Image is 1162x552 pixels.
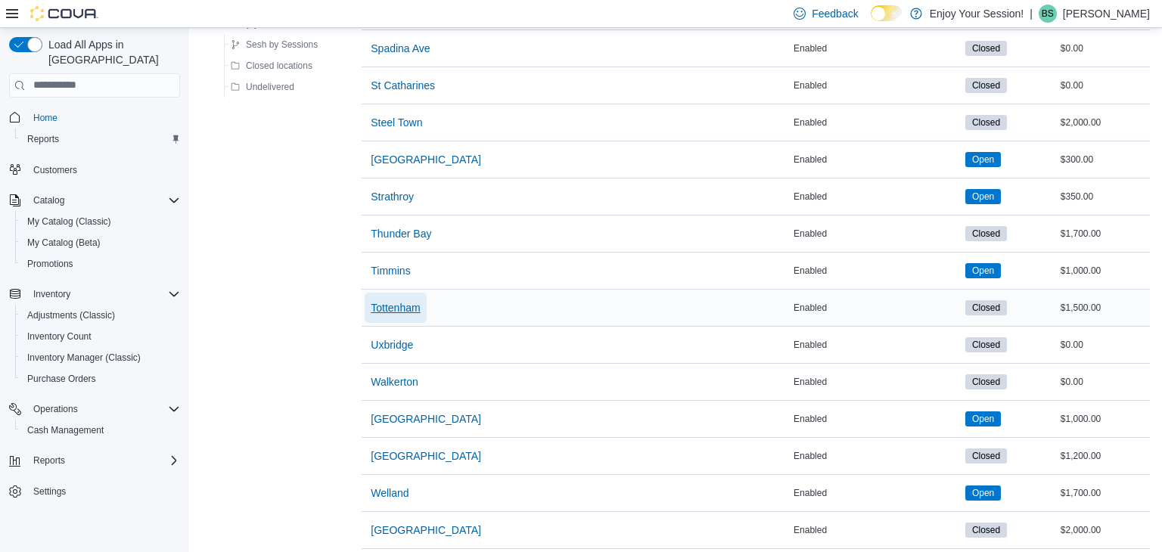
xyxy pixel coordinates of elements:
[965,411,1001,426] span: Open
[371,78,435,93] span: St Catharines
[791,410,962,428] div: Enabled
[27,482,180,501] span: Settings
[972,486,994,500] span: Open
[972,227,1000,240] span: Closed
[27,424,104,436] span: Cash Management
[965,189,1001,204] span: Open
[3,398,186,420] button: Operations
[3,450,186,471] button: Reports
[21,255,180,273] span: Promotions
[365,256,416,286] button: Timmins
[965,485,1001,501] span: Open
[27,451,180,470] span: Reports
[1058,262,1150,280] div: $1,000.00
[965,152,1001,167] span: Open
[3,284,186,305] button: Inventory
[27,400,84,418] button: Operations
[791,447,962,465] div: Enabled
[965,523,1007,538] span: Closed
[365,404,487,434] button: [GEOGRAPHIC_DATA]
[21,234,180,252] span: My Catalog (Beta)
[27,133,59,145] span: Reports
[21,349,147,367] a: Inventory Manager (Classic)
[33,164,77,176] span: Customers
[791,113,962,132] div: Enabled
[972,190,994,203] span: Open
[1058,188,1150,206] div: $350.00
[27,109,64,127] a: Home
[371,485,409,501] span: Welland
[371,189,414,204] span: Strathroy
[225,77,300,95] button: Undelivered
[1058,76,1150,95] div: $0.00
[1058,225,1150,243] div: $1,700.00
[371,41,430,56] span: Spadina Ave
[365,33,436,64] button: Spadina Ave
[791,76,962,95] div: Enabled
[225,56,318,74] button: Closed locations
[21,212,180,231] span: My Catalog (Classic)
[965,448,1007,464] span: Closed
[42,37,180,67] span: Load All Apps in [GEOGRAPHIC_DATA]
[21,306,180,324] span: Adjustments (Classic)
[15,420,186,441] button: Cash Management
[365,219,437,249] button: Thunder Bay
[1063,5,1150,23] p: [PERSON_NAME]
[791,336,962,354] div: Enabled
[371,115,422,130] span: Steel Town
[371,374,418,389] span: Walkerton
[33,403,78,415] span: Operations
[371,226,431,241] span: Thunder Bay
[1058,521,1150,539] div: $2,000.00
[812,6,858,21] span: Feedback
[365,70,441,101] button: St Catharines
[21,255,79,273] a: Promotions
[972,79,1000,92] span: Closed
[871,5,903,21] input: Dark Mode
[27,451,71,470] button: Reports
[1058,113,1150,132] div: $2,000.00
[371,263,410,278] span: Timmins
[27,191,70,209] button: Catalog
[246,80,294,92] span: Undelivered
[791,484,962,502] div: Enabled
[371,411,481,426] span: [GEOGRAPHIC_DATA]
[27,161,83,179] a: Customers
[365,441,487,471] button: [GEOGRAPHIC_DATA]
[1058,336,1150,354] div: $0.00
[27,108,180,127] span: Home
[965,263,1001,278] span: Open
[3,190,186,211] button: Catalog
[21,421,110,439] a: Cash Management
[365,107,428,138] button: Steel Town
[30,6,98,21] img: Cova
[21,421,180,439] span: Cash Management
[27,160,180,179] span: Customers
[965,337,1007,352] span: Closed
[246,38,318,50] span: Sesh by Sessions
[1058,484,1150,502] div: $1,700.00
[21,130,65,148] a: Reports
[15,347,186,368] button: Inventory Manager (Classic)
[930,5,1024,23] p: Enjoy Your Session!
[365,478,415,508] button: Welland
[972,523,1000,537] span: Closed
[27,352,141,364] span: Inventory Manager (Classic)
[365,367,424,397] button: Walkerton
[791,262,962,280] div: Enabled
[1058,39,1150,57] div: $0.00
[27,285,180,303] span: Inventory
[972,449,1000,463] span: Closed
[791,225,962,243] div: Enabled
[365,181,420,212] button: Strathroy
[15,305,186,326] button: Adjustments (Classic)
[15,326,186,347] button: Inventory Count
[27,258,73,270] span: Promotions
[965,226,1007,241] span: Closed
[9,101,180,542] nav: Complex example
[21,370,180,388] span: Purchase Orders
[21,130,180,148] span: Reports
[15,253,186,274] button: Promotions
[33,288,70,300] span: Inventory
